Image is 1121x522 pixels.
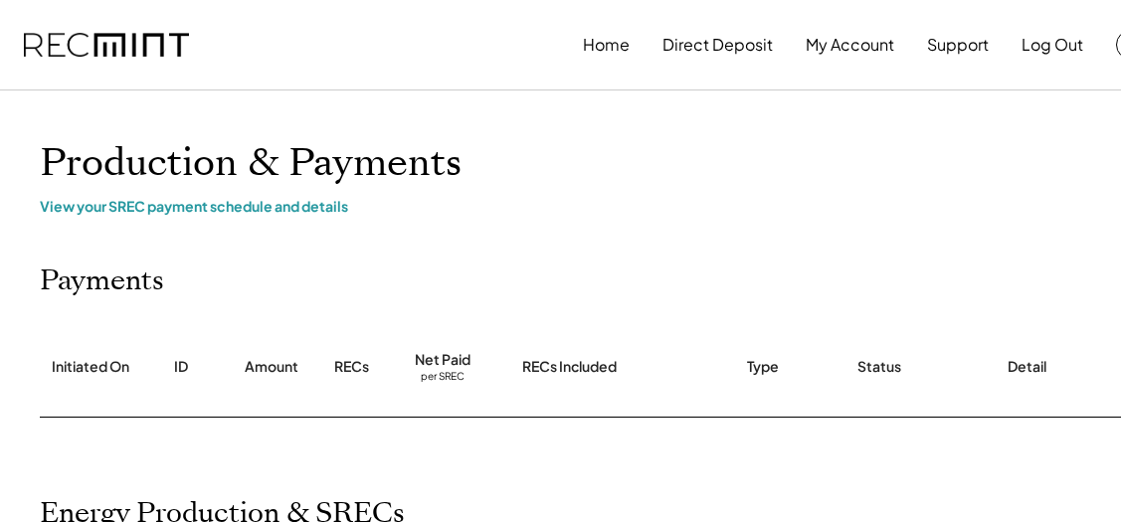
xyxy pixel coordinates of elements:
[40,264,164,298] h2: Payments
[24,33,189,58] img: recmint-logotype%403x.png
[174,357,188,377] div: ID
[1022,25,1083,65] button: Log Out
[334,357,369,377] div: RECs
[52,357,129,377] div: Initiated On
[927,25,989,65] button: Support
[747,357,779,377] div: Type
[806,25,894,65] button: My Account
[415,350,470,370] div: Net Paid
[522,357,617,377] div: RECs Included
[583,25,630,65] button: Home
[857,357,901,377] div: Status
[1008,357,1046,377] div: Detail
[662,25,773,65] button: Direct Deposit
[421,370,465,385] div: per SREC
[245,357,298,377] div: Amount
